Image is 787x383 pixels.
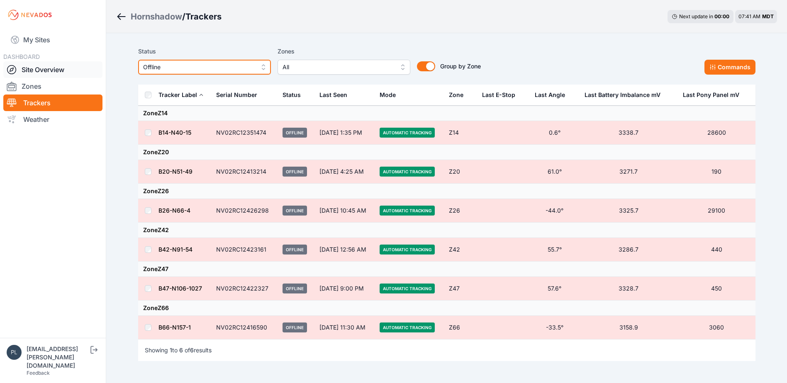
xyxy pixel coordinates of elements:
div: Tracker Label [158,91,197,99]
td: Zone Z20 [138,145,755,160]
button: Mode [380,85,402,105]
td: [DATE] 9:00 PM [314,277,375,301]
button: Offline [138,60,271,75]
span: Automatic Tracking [380,206,435,216]
td: [DATE] 10:45 AM [314,199,375,223]
td: Zone Z42 [138,223,755,238]
div: Last Pony Panel mV [683,91,739,99]
span: All [283,62,394,72]
td: [DATE] 1:35 PM [314,121,375,145]
div: Last E-Stop [482,91,515,99]
td: 3325.7 [580,199,678,223]
label: Zones [278,46,410,56]
div: Status [283,91,301,99]
a: My Sites [3,30,102,50]
p: Showing to of results [145,346,212,354]
a: B42-N91-54 [158,246,192,253]
button: Last E-Stop [482,85,522,105]
span: Offline [283,167,307,177]
td: Zone Z66 [138,301,755,316]
td: 28600 [678,121,755,145]
td: NV02RC12423161 [211,238,278,262]
div: Last Angle [535,91,565,99]
a: Weather [3,111,102,128]
td: NV02RC12416590 [211,316,278,339]
img: Nevados [7,8,53,22]
td: 3286.7 [580,238,678,262]
td: -33.5° [530,316,580,339]
a: Site Overview [3,61,102,78]
td: [DATE] 12:56 AM [314,238,375,262]
button: Commands [704,60,755,75]
a: Trackers [3,95,102,111]
span: Offline [283,206,307,216]
a: B66-N157-1 [158,324,191,331]
span: Offline [283,245,307,255]
a: B26-N66-4 [158,207,190,214]
div: Last Battery Imbalance mV [585,91,660,99]
a: Hornshadow [131,11,182,22]
a: B47-N106-1027 [158,285,202,292]
td: Z47 [444,277,477,301]
span: Automatic Tracking [380,245,435,255]
span: Group by Zone [440,63,481,70]
span: Automatic Tracking [380,167,435,177]
td: Z14 [444,121,477,145]
button: Serial Number [216,85,264,105]
span: 07:41 AM [738,13,760,19]
td: 57.6° [530,277,580,301]
span: 1 [170,347,172,354]
span: MDT [762,13,774,19]
td: 55.7° [530,238,580,262]
td: NV02RC12413214 [211,160,278,184]
span: DASHBOARD [3,53,40,60]
td: 450 [678,277,755,301]
span: Automatic Tracking [380,128,435,138]
span: Offline [143,62,254,72]
span: Offline [283,284,307,293]
span: Automatic Tracking [380,284,435,293]
button: Zone [449,85,470,105]
span: 6 [190,347,194,354]
h3: Trackers [185,11,222,22]
button: Status [283,85,307,105]
td: 3328.7 [580,277,678,301]
td: NV02RC12426298 [211,199,278,223]
td: Zone Z14 [138,106,755,121]
span: Offline [283,322,307,332]
div: Mode [380,91,396,99]
img: plsmith@sundt.com [7,345,22,360]
td: 3271.7 [580,160,678,184]
button: Last Angle [535,85,572,105]
td: 61.0° [530,160,580,184]
td: 190 [678,160,755,184]
td: Zone Z26 [138,184,755,199]
nav: Breadcrumb [116,6,222,27]
td: -44.0° [530,199,580,223]
div: 00 : 00 [714,13,729,20]
td: [DATE] 4:25 AM [314,160,375,184]
td: Z20 [444,160,477,184]
label: Status [138,46,271,56]
span: Next update in [679,13,713,19]
button: Last Battery Imbalance mV [585,85,667,105]
td: Z26 [444,199,477,223]
div: Last Seen [319,85,370,105]
td: NV02RC12422327 [211,277,278,301]
td: 3158.9 [580,316,678,339]
a: Zones [3,78,102,95]
div: Zone [449,91,463,99]
td: 3060 [678,316,755,339]
button: All [278,60,410,75]
td: 3338.7 [580,121,678,145]
td: [DATE] 11:30 AM [314,316,375,339]
span: 6 [179,347,183,354]
td: 440 [678,238,755,262]
a: Feedback [27,370,50,376]
a: B14-N40-15 [158,129,191,136]
td: 29100 [678,199,755,223]
button: Tracker Label [158,85,204,105]
a: B20-N51-49 [158,168,192,175]
button: Last Pony Panel mV [683,85,746,105]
